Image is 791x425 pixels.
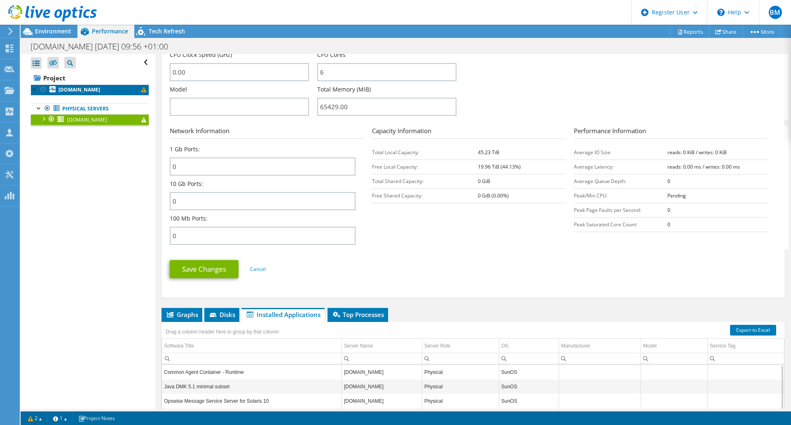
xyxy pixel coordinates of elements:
a: More [742,25,781,38]
td: Column Software Title, Value Opswise Message Service Server for Solaris 10 [162,394,342,408]
b: 0 GiB [478,178,490,185]
td: Column Server Role, Filter cell [422,353,499,364]
label: Model [170,85,187,94]
td: Column Server Name, Value sol3.dcc.fexco.ie [342,379,422,394]
b: [DOMAIN_NAME] [59,86,100,93]
td: Manufacturer Column [559,339,641,353]
td: Column OS, Value SunOS [499,394,559,408]
a: 1 [47,413,73,423]
div: Server Role [424,341,450,351]
b: Pending [667,192,686,199]
div: Manufacturer [561,341,590,351]
span: Installed Applications [246,310,321,319]
td: Server Role Column [422,339,499,353]
td: Model Column [641,339,708,353]
td: Total Shared Capacity: [372,174,478,188]
svg: \n [717,9,725,16]
td: Free Local Capacity: [372,160,478,174]
label: Total Memory (MiB) [317,85,371,94]
a: [DOMAIN_NAME] [31,85,149,95]
td: Column OS, Value SunOS [499,408,559,423]
td: Column Model, Filter cell [641,353,708,364]
label: 10 Gb Ports: [170,180,203,188]
span: [DOMAIN_NAME] [67,116,107,123]
td: Column Server Role, Value Physical [422,365,499,379]
td: Column Server Name, Filter cell [342,353,422,364]
td: Average IO Size: [574,145,667,160]
td: Column Server Name, Value sol3.dcc.fexco.ie [342,394,422,408]
label: CPU Cores [317,51,346,59]
td: Column Model, Value [641,394,708,408]
a: Project [31,71,149,85]
td: Peak Saturated Core Count: [574,217,667,232]
td: Column OS, Value SunOS [499,379,559,394]
td: Server Name Column [342,339,422,353]
a: 2 [22,413,48,423]
label: CPU Clock Speed (GHz) [170,51,232,59]
td: Column Service Tag, Filter cell [707,353,784,364]
a: Export to Excel [730,325,776,336]
div: Software Title [164,341,194,351]
td: Column Server Role, Value Physical [422,379,499,394]
td: Column Model, Value [641,408,708,423]
td: Software Title Column [162,339,342,353]
td: Column Manufacturer, Value [559,394,641,408]
a: Reports [670,25,709,38]
td: Average Queue Depth: [574,174,667,188]
td: Column Service Tag, Value [707,379,784,394]
a: Project Notes [73,413,121,423]
td: Column Software Title, Value Java DMK 5.1 minimal subset [162,379,342,394]
b: 45.23 TiB [478,149,499,156]
b: reads: 0.00 ms / writes: 0.00 ms [667,163,740,170]
td: Column Model, Value [641,365,708,379]
a: Save Changes [170,260,239,278]
span: BM [769,6,782,19]
td: Column Manufacturer, Value [559,379,641,394]
span: Tech Refresh [149,27,185,35]
b: 0 [667,221,670,228]
td: Free Shared Capacity: [372,188,478,203]
td: Column Server Role, Value Physical [422,394,499,408]
b: reads: 0 KiB / writes: 0 KiB [667,149,727,156]
td: Service Tag Column [707,339,784,353]
div: Drag a column header here to group by that column [164,326,281,338]
td: Total Local Capacity: [372,145,478,160]
td: Column Software Title, Value Common Agent Container - Runtime [162,365,342,379]
div: Server Name [344,341,373,351]
td: Column OS, Value SunOS [499,365,559,379]
span: Performance [92,27,128,35]
td: Column Model, Value [641,379,708,394]
label: 1 Gb Ports: [170,145,200,153]
td: Column Manufacturer, Filter cell [559,353,641,364]
span: Top Processes [332,310,384,319]
span: Disks [208,310,235,319]
td: Column Manufacturer, Value [559,365,641,379]
b: 0 GiB (0.00%) [478,192,509,199]
div: Service Tag [710,341,735,351]
td: Peak/Min CPU: [574,188,667,203]
a: Cancel [250,265,266,272]
span: Environment [35,27,71,35]
td: Column Server Name, Value sol3.dcc.fexco.ie [342,408,422,423]
td: Column Server Role, Value Physical [422,408,499,423]
td: Column Manufacturer, Value [559,408,641,423]
a: [DOMAIN_NAME] [31,114,149,125]
h1: [DOMAIN_NAME] [DATE] 09:56 +01:00 [27,42,181,51]
td: Peak Page Faults per Second: [574,203,667,217]
h3: Network Information [170,126,364,139]
span: Graphs [166,310,198,319]
td: Column Software Title, Filter cell [162,353,342,364]
a: Share [709,25,743,38]
td: Column OS, Filter cell [499,353,559,364]
label: 100 Mb Ports: [170,214,208,223]
td: Column Software Title, Value Universal Automation Center Agent for Solaris 10 [162,408,342,423]
td: Average Latency: [574,160,667,174]
b: 0 [667,207,670,214]
td: Column Service Tag, Value [707,408,784,423]
div: OS [501,341,508,351]
td: Column Server Name, Value sol3.dcc.fexco.ie [342,365,422,379]
div: Model [643,341,657,351]
h3: Capacity Information [372,126,566,139]
td: Column Service Tag, Value [707,365,784,379]
td: Column Service Tag, Value [707,394,784,408]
